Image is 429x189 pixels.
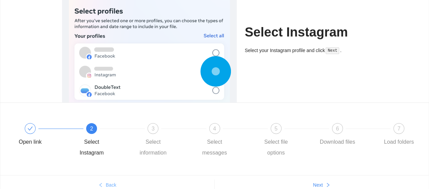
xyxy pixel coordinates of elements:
[326,183,330,188] span: right
[256,123,318,158] div: 5Select file options
[326,47,339,54] code: Next
[379,123,418,147] div: 7Load folders
[336,126,339,132] span: 6
[397,126,401,132] span: 7
[320,137,355,147] div: Download files
[195,137,234,158] div: Select messages
[72,123,133,158] div: 2Select Instagram
[106,181,116,189] span: Back
[318,123,379,147] div: 6Download files
[11,123,72,147] div: Open link
[384,137,414,147] div: Load folders
[90,126,93,132] span: 2
[98,183,103,188] span: left
[274,126,277,132] span: 5
[19,137,42,147] div: Open link
[133,123,195,158] div: 3Select information
[133,137,173,158] div: Select information
[195,123,256,158] div: 4Select messages
[245,47,367,54] div: Select your Instagram profile and click .
[245,24,367,40] h1: Select Instagram
[152,126,155,132] span: 3
[72,137,111,158] div: Select Instagram
[313,181,323,189] span: Next
[27,126,33,131] span: check
[256,137,296,158] div: Select file options
[213,126,216,132] span: 4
